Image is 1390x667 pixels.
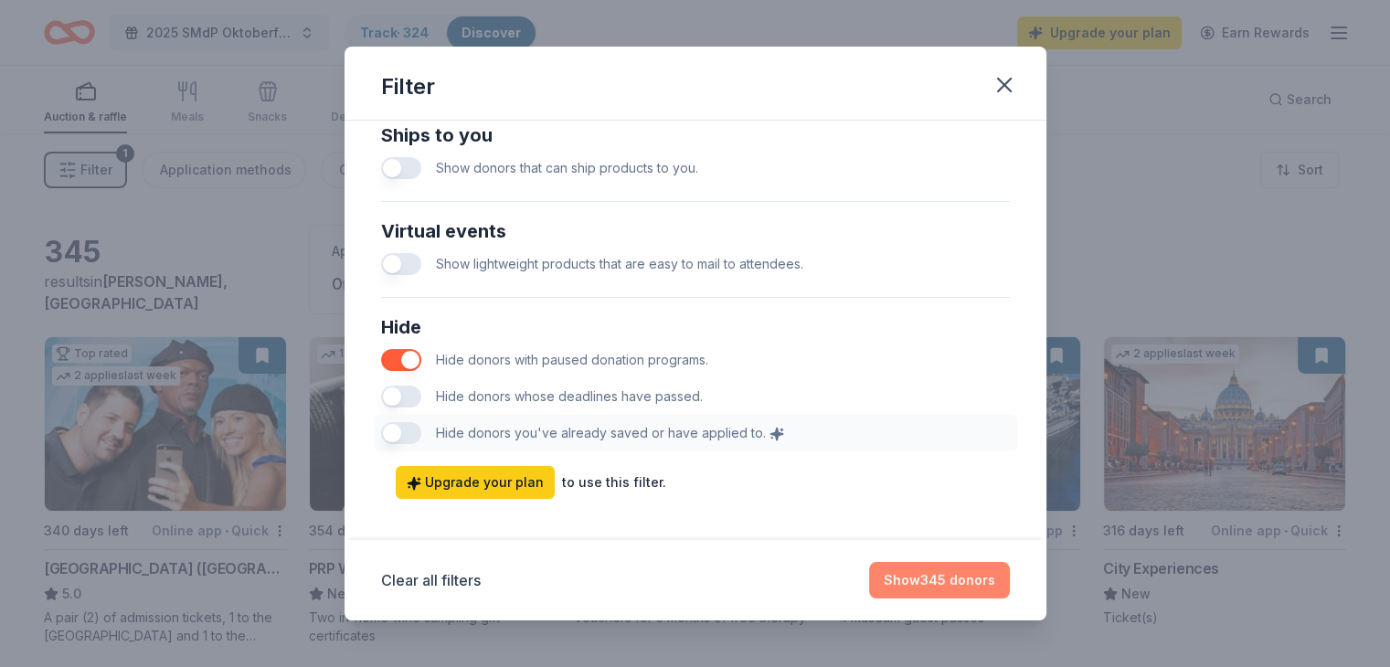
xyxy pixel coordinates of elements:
div: to use this filter. [562,471,666,493]
div: Ships to you [381,121,1010,150]
span: Show lightweight products that are easy to mail to attendees. [436,256,803,271]
span: Upgrade your plan [407,471,544,493]
div: Filter [381,72,435,101]
button: Show345 donors [869,562,1010,598]
span: Show donors that can ship products to you. [436,160,698,175]
span: Hide donors whose deadlines have passed. [436,388,703,404]
span: Hide donors with paused donation programs. [436,352,708,367]
button: Clear all filters [381,569,481,591]
div: Virtual events [381,217,1010,246]
a: Upgrade your plan [396,466,555,499]
div: Hide [381,312,1010,342]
